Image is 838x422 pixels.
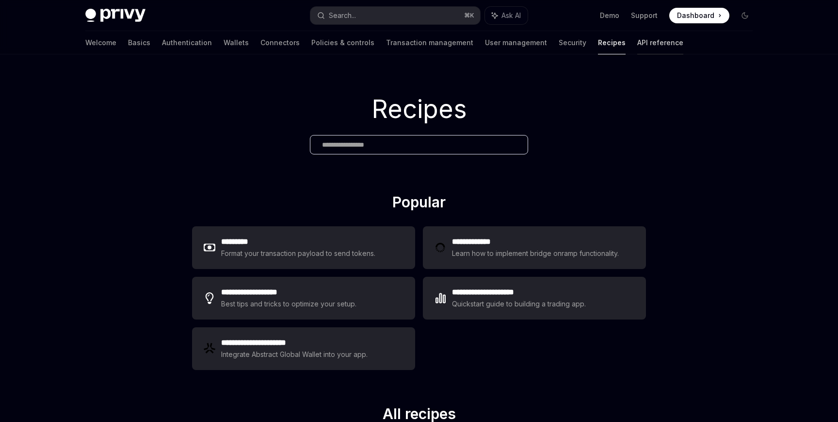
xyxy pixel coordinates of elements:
[600,11,619,20] a: Demo
[192,226,415,269] a: **** ****Format your transaction payload to send tokens.
[423,226,646,269] a: **** **** ***Learn how to implement bridge onramp functionality.
[737,8,753,23] button: Toggle dark mode
[260,31,300,54] a: Connectors
[221,298,358,310] div: Best tips and tricks to optimize your setup.
[192,193,646,215] h2: Popular
[464,12,474,19] span: ⌘ K
[669,8,729,23] a: Dashboard
[485,7,528,24] button: Ask AI
[311,31,374,54] a: Policies & controls
[310,7,480,24] button: Search...⌘K
[631,11,658,20] a: Support
[677,11,714,20] span: Dashboard
[85,9,145,22] img: dark logo
[637,31,683,54] a: API reference
[559,31,586,54] a: Security
[598,31,626,54] a: Recipes
[221,349,369,360] div: Integrate Abstract Global Wallet into your app.
[128,31,150,54] a: Basics
[329,10,356,21] div: Search...
[221,248,376,259] div: Format your transaction payload to send tokens.
[485,31,547,54] a: User management
[501,11,521,20] span: Ask AI
[224,31,249,54] a: Wallets
[386,31,473,54] a: Transaction management
[452,298,586,310] div: Quickstart guide to building a trading app.
[85,31,116,54] a: Welcome
[452,248,622,259] div: Learn how to implement bridge onramp functionality.
[162,31,212,54] a: Authentication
